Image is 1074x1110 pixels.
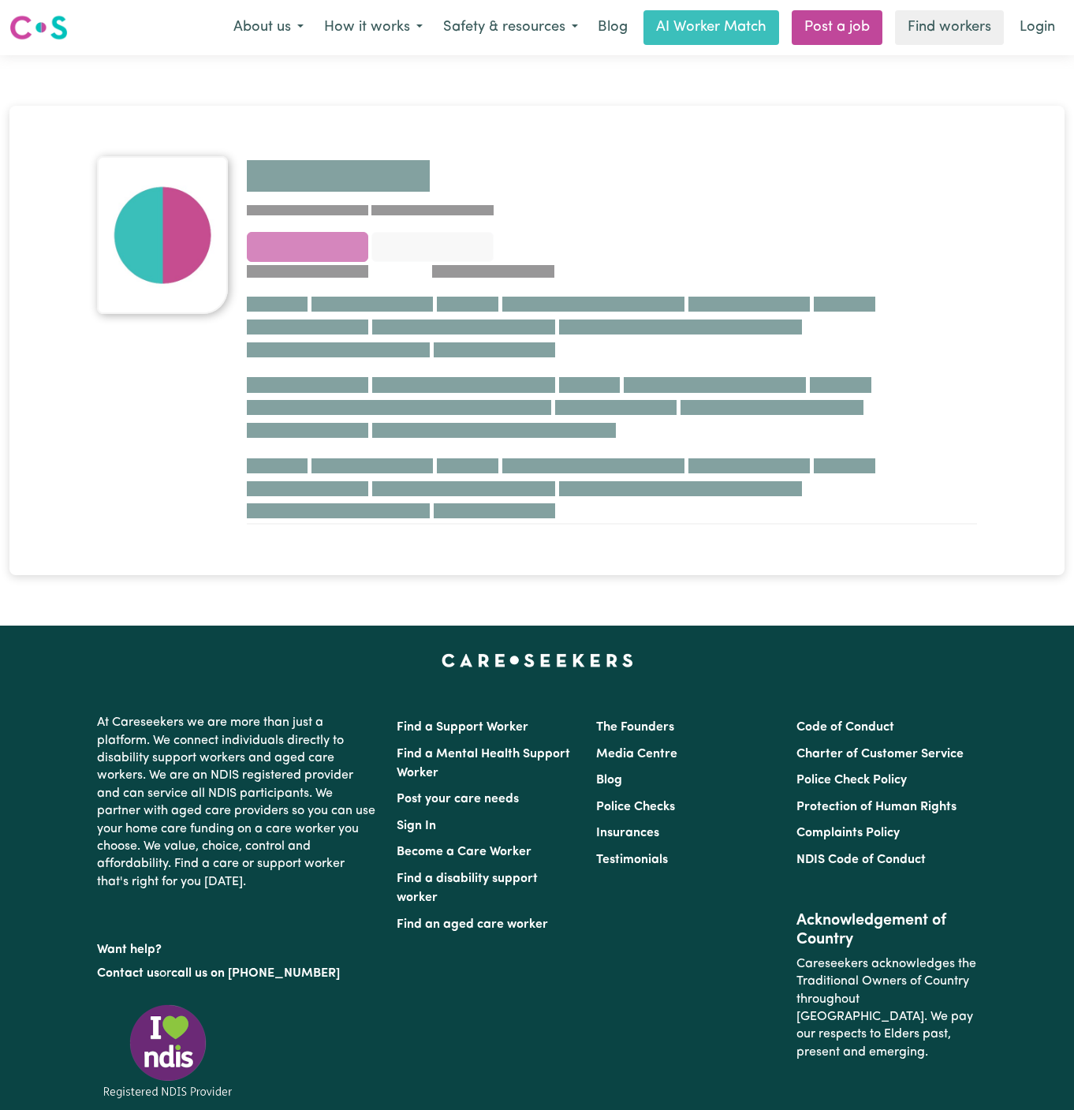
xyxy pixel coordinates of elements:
a: Become a Care Worker [397,846,531,858]
a: Login [1010,10,1065,45]
a: Insurances [596,827,659,839]
a: Protection of Human Rights [796,801,957,813]
button: How it works [314,11,433,44]
a: Find a Mental Health Support Worker [397,748,570,779]
p: or [97,959,378,989]
h2: Acknowledgement of Country [796,911,977,949]
a: Find a disability support worker [397,873,538,904]
a: Testimonials [596,854,668,866]
a: Post a job [792,10,882,45]
a: Blog [596,774,622,787]
a: Find an aged care worker [397,918,548,931]
a: Charter of Customer Service [796,748,964,761]
a: Contact us [97,967,159,980]
a: Find workers [895,10,1004,45]
a: Complaints Policy [796,827,900,839]
a: Police Check Policy [796,774,907,787]
a: Police Checks [596,801,675,813]
a: Post your care needs [397,793,519,805]
a: NDIS Code of Conduct [796,854,926,866]
a: The Founders [596,721,674,734]
button: Safety & resources [433,11,588,44]
img: Registered NDIS provider [97,1002,239,1101]
img: Careseekers logo [9,13,68,42]
a: call us on [PHONE_NUMBER] [171,967,340,980]
a: AI Worker Match [643,10,779,45]
button: About us [223,11,314,44]
a: Careseekers logo [9,9,68,46]
a: Code of Conduct [796,721,894,734]
p: At Careseekers we are more than just a platform. We connect individuals directly to disability su... [97,708,378,897]
a: Sign In [397,820,436,832]
a: Media Centre [596,748,677,761]
a: Blog [588,10,637,45]
a: Careseekers home page [442,654,633,667]
a: Find a Support Worker [397,721,528,734]
p: Want help? [97,935,378,959]
p: Careseekers acknowledges the Traditional Owners of Country throughout [GEOGRAPHIC_DATA]. We pay o... [796,949,977,1067]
